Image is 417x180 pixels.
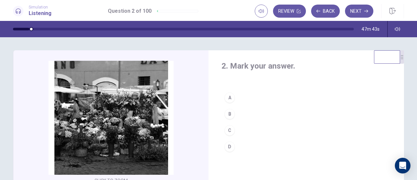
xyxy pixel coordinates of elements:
div: A [224,92,235,103]
h4: 2. Mark your answer. [222,61,391,71]
button: Review [273,5,306,18]
h1: Question 2 of 100 [108,7,151,15]
div: Open Intercom Messenger [395,158,410,173]
button: B [222,106,391,122]
button: Back [311,5,340,18]
div: C [224,125,235,136]
span: 47m 43s [362,26,380,32]
button: D [222,139,391,155]
button: Next [345,5,373,18]
div: D [224,141,235,152]
button: A [222,90,391,106]
button: C [222,122,391,139]
span: Simulation [29,5,51,9]
h1: Listening [29,9,51,17]
div: B [224,109,235,119]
